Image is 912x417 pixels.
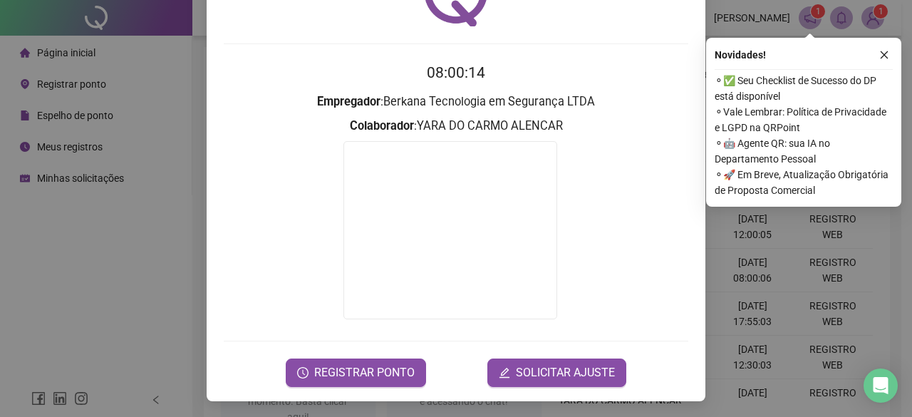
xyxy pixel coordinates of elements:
[499,367,510,379] span: edit
[350,119,414,133] strong: Colaborador
[224,93,688,111] h3: : Berkana Tecnologia em Segurança LTDA
[715,135,893,167] span: ⚬ 🤖 Agente QR: sua IA no Departamento Pessoal
[224,117,688,135] h3: : YARA DO CARMO ALENCAR
[317,95,380,108] strong: Empregador
[427,64,485,81] time: 08:00:14
[314,364,415,381] span: REGISTRAR PONTO
[715,167,893,198] span: ⚬ 🚀 Em Breve, Atualização Obrigatória de Proposta Comercial
[864,369,898,403] div: Open Intercom Messenger
[715,47,766,63] span: Novidades !
[516,364,615,381] span: SOLICITAR AJUSTE
[286,359,426,387] button: REGISTRAR PONTO
[297,367,309,379] span: clock-circle
[487,359,626,387] button: editSOLICITAR AJUSTE
[715,73,893,104] span: ⚬ ✅ Seu Checklist de Sucesso do DP está disponível
[879,50,889,60] span: close
[715,104,893,135] span: ⚬ Vale Lembrar: Política de Privacidade e LGPD na QRPoint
